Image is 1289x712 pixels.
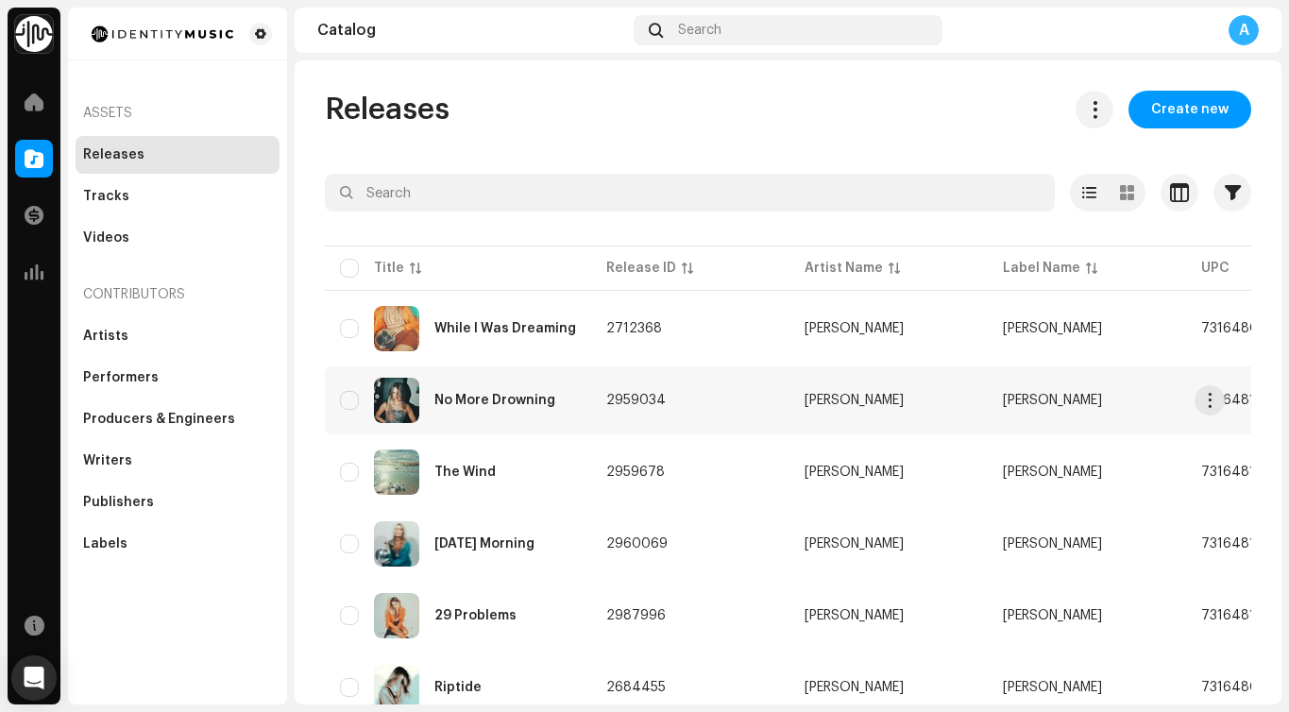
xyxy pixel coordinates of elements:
[76,136,280,174] re-m-nav-item: Releases
[374,306,419,351] img: 15dd938b-bf26-49ca-9983-f397723b95f1
[606,322,662,335] span: 2712368
[434,394,555,407] div: No More Drowning
[606,609,666,622] span: 2987996
[374,593,419,638] img: 71fc5c69-910b-42e3-9b92-63cd03a7de61
[1151,91,1229,128] span: Create new
[83,495,154,510] div: Publishers
[1003,394,1102,407] span: Anna Katarina
[83,412,235,427] div: Producers & Engineers
[606,681,666,694] span: 2684455
[434,537,534,551] div: Saturday Morning
[805,537,973,551] span: Anna Katarina
[11,655,57,701] div: Open Intercom Messenger
[1229,15,1259,45] div: A
[374,378,419,423] img: 433c77aa-989d-4caf-a79a-1bcbf3e8b179
[1003,322,1102,335] span: Anna Katarina
[805,259,883,278] div: Artist Name
[317,23,626,38] div: Catalog
[805,394,973,407] span: Anna Katarina
[434,681,482,694] div: Riptide
[805,394,904,407] div: [PERSON_NAME]
[805,322,973,335] span: Anna Katarina
[325,91,449,128] span: Releases
[325,174,1055,212] input: Search
[76,272,280,317] re-a-nav-header: Contributors
[1003,466,1102,479] span: Anna Katarina
[76,359,280,397] re-m-nav-item: Performers
[606,466,665,479] span: 2959678
[434,609,517,622] div: 29 Problems
[606,259,676,278] div: Release ID
[83,147,144,162] div: Releases
[76,442,280,480] re-m-nav-item: Writers
[83,189,129,204] div: Tracks
[606,537,668,551] span: 2960069
[1128,91,1251,128] button: Create new
[83,23,242,45] img: 185c913a-8839-411b-a7b9-bf647bcb215e
[805,466,973,479] span: Anna Katarina
[15,15,53,53] img: 0f74c21f-6d1c-4dbc-9196-dbddad53419e
[1003,681,1102,694] span: Anna Katarina
[76,91,280,136] re-a-nav-header: Assets
[606,394,666,407] span: 2959034
[83,370,159,385] div: Performers
[76,483,280,521] re-m-nav-item: Publishers
[805,466,904,479] div: [PERSON_NAME]
[374,521,419,567] img: f4338405-2252-40b3-af4d-e9e66c27f2d6
[374,449,419,495] img: 22976531-0b1d-4586-a744-3cf8c3522862
[805,609,973,622] span: Anna Katarina
[1003,259,1080,278] div: Label Name
[1003,609,1102,622] span: Anna Katarina
[76,178,280,215] re-m-nav-item: Tracks
[434,322,576,335] div: While I Was Dreaming
[83,536,127,551] div: Labels
[76,400,280,438] re-m-nav-item: Producers & Engineers
[805,681,904,694] div: [PERSON_NAME]
[374,259,404,278] div: Title
[76,525,280,563] re-m-nav-item: Labels
[374,665,419,710] img: 1b5b28a8-6145-41b0-a2f9-73100223371f
[83,230,129,246] div: Videos
[805,537,904,551] div: [PERSON_NAME]
[805,681,973,694] span: Anna Katarina
[1003,537,1102,551] span: Anna Katarina
[76,317,280,355] re-m-nav-item: Artists
[83,453,132,468] div: Writers
[805,322,904,335] div: [PERSON_NAME]
[83,329,128,344] div: Artists
[76,219,280,257] re-m-nav-item: Videos
[434,466,496,479] div: The Wind
[678,23,721,38] span: Search
[805,609,904,622] div: [PERSON_NAME]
